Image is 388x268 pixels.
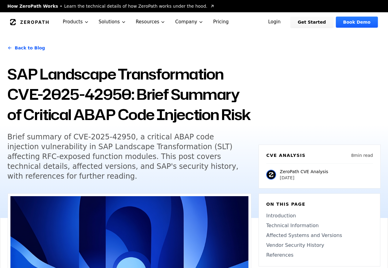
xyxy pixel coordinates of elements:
h1: SAP Landscape Transformation CVE-2025-42950: Brief Summary of Critical ABAP Code Injection Risk [7,64,251,125]
p: 8 min read [351,152,373,158]
a: How ZeroPath WorksLearn the technical details of how ZeroPath works under the hood. [7,3,215,9]
h5: Brief summary of CVE-2025-42950, a critical ABAP code injection vulnerability in SAP Landscape Tr... [7,132,243,181]
a: Get Started [290,17,333,28]
img: ZeroPath CVE Analysis [266,170,276,180]
a: Technical Information [266,222,373,229]
button: Solutions [94,12,131,32]
h6: CVE Analysis [266,152,305,158]
button: Company [170,12,208,32]
a: Back to Blog [7,39,45,56]
a: Login [261,17,288,28]
a: Pricing [208,12,234,32]
span: Learn the technical details of how ZeroPath works under the hood. [64,3,207,9]
button: Products [58,12,94,32]
button: Resources [131,12,171,32]
a: Introduction [266,212,373,219]
a: Affected Systems and Versions [266,232,373,239]
p: ZeroPath CVE Analysis [280,169,328,175]
a: Vendor Security History [266,242,373,249]
a: Book Demo [336,17,378,28]
p: [DATE] [280,175,328,181]
span: How ZeroPath Works [7,3,58,9]
h6: On this page [266,201,373,207]
a: References [266,251,373,259]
